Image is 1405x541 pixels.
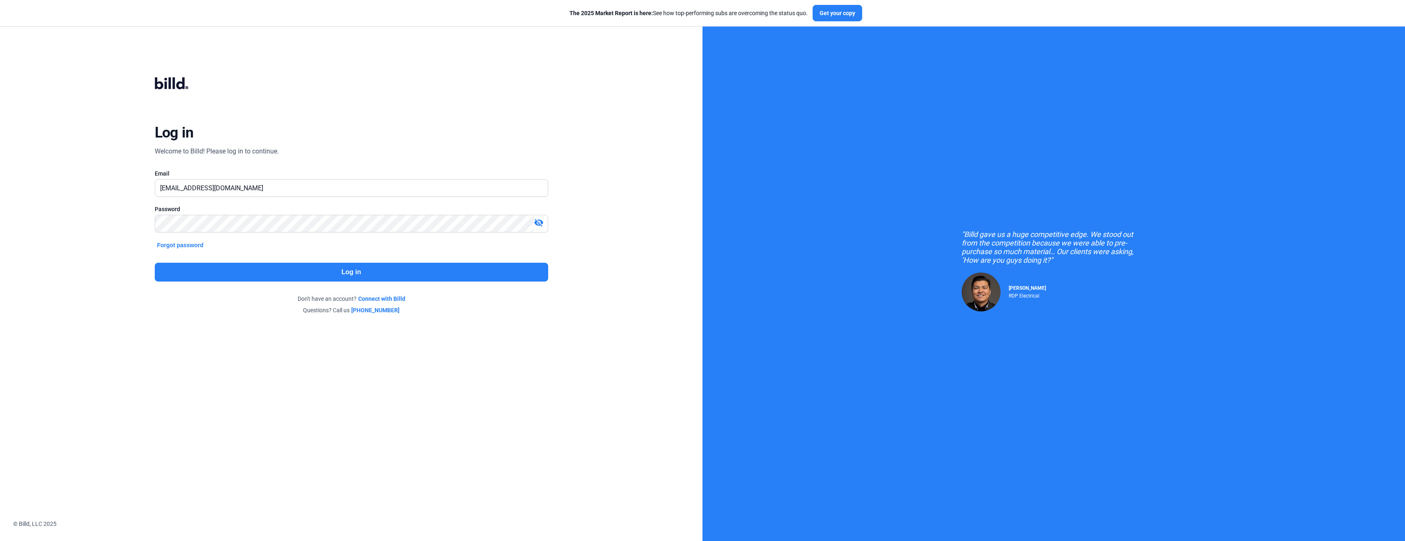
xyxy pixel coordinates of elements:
img: Raul Pacheco [962,273,1001,311]
button: Log in [155,263,548,282]
span: [PERSON_NAME] [1009,285,1046,291]
div: Welcome to Billd! Please log in to continue. [155,147,279,156]
button: Forgot password [155,241,206,250]
div: "Billd gave us a huge competitive edge. We stood out from the competition because we were able to... [962,230,1146,264]
div: See how top-performing subs are overcoming the status quo. [569,9,808,17]
button: Get your copy [813,5,862,21]
span: The 2025 Market Report is here: [569,10,653,16]
a: [PHONE_NUMBER] [351,306,400,314]
div: Email [155,169,548,178]
a: Connect with Billd [358,295,405,303]
div: Questions? Call us [155,306,548,314]
div: Don't have an account? [155,295,548,303]
div: Log in [155,124,194,142]
mat-icon: visibility_off [534,218,544,228]
div: Password [155,205,548,213]
div: RDP Electrical [1009,291,1046,299]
